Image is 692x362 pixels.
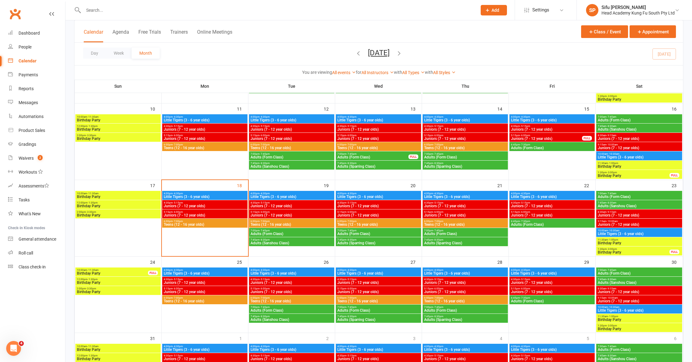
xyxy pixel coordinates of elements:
span: - 1:00pm [608,238,618,241]
span: 7:00pm [250,229,333,232]
span: 4:30pm [511,125,593,128]
th: Tue [248,80,335,93]
span: - 6:00pm [259,211,270,213]
a: Class kiosk mode [8,260,65,274]
div: 10 [150,103,161,114]
span: 7:45pm [424,238,507,241]
span: - 8:30pm [346,162,357,165]
span: - 6:00pm [520,134,530,137]
span: 6:00pm [250,143,333,146]
span: Adults (Form Class) [597,118,681,122]
span: - 8:30pm [433,238,443,241]
span: 11:30am [597,238,681,241]
span: 7:00pm [250,153,333,155]
span: - 3:30pm [86,211,96,213]
span: - 5:15pm [346,201,357,204]
div: Calendar [19,58,36,63]
div: Head Academy Kung Fu South Pty Ltd [601,10,675,16]
span: 4:30pm [163,125,246,128]
span: - 4:30pm [259,192,270,195]
span: 5:15pm [337,134,420,137]
span: Juniors (7 - 12 year olds) [597,137,681,141]
span: Teens (12 - 16 year olds) [424,223,507,226]
span: - 9:15am [606,211,616,213]
div: Product Sales [19,128,45,133]
div: Roll call [19,250,33,255]
a: Calendar [8,54,65,68]
span: - 8:30am [606,201,616,204]
a: Workouts [8,165,65,179]
span: 7:45pm [337,238,420,241]
button: Appointment [630,25,676,38]
span: Juniors (7 - 12 year olds) [597,213,681,217]
span: Little Tigers (3 - 6 year olds) [511,195,593,199]
div: Tasks [19,197,30,202]
span: Juniors (7 - 12 year olds) [424,137,507,141]
span: - 8:30pm [433,162,443,165]
span: Little Tigers (3 - 6 year olds) [597,232,681,236]
div: Waivers [19,156,34,161]
a: Assessments [8,179,65,193]
span: Teens (12 - 16 year olds) [163,146,246,150]
span: 6:00pm [424,220,507,223]
span: - 7:00pm [173,220,183,223]
div: Dashboard [19,31,40,36]
span: - 7:00pm [433,143,443,146]
a: Product Sales [8,124,65,137]
div: Payments [19,72,38,77]
span: - 7:45pm [259,229,270,232]
span: - 7:45pm [346,153,357,155]
span: Juniors (7 - 12 year olds) [337,204,420,208]
span: - 8:30pm [259,162,270,165]
span: - 11:30am [87,192,99,195]
span: - 7:45pm [433,229,443,232]
div: Messages [19,100,38,105]
span: 4:00pm [424,116,507,118]
span: 7:45pm [250,162,333,165]
button: [DATE] [368,48,390,57]
span: Juniors (7 - 12 year olds) [597,223,681,226]
strong: for [356,70,361,75]
button: Free Trials [138,29,161,42]
span: - 7:00pm [433,220,443,223]
span: 7:00pm [424,153,507,155]
span: 7:45pm [337,162,420,165]
button: Class / Event [581,25,628,38]
span: 6:00pm [337,143,420,146]
span: Juniors (7 - 12 year olds) [163,137,246,141]
button: Day [83,48,106,59]
span: Juniors (7 - 12 year olds) [337,128,420,131]
span: 4:00pm [163,116,246,118]
span: 6:00pm [163,220,246,223]
span: - 3:30pm [86,134,96,137]
a: All Styles [433,70,456,75]
span: - 10:00am [606,220,618,223]
div: 15 [584,103,595,114]
div: FULL [408,154,418,159]
span: Juniors (7 - 12 year olds) [163,204,246,208]
span: 6:00pm [337,220,420,223]
button: Month [132,48,160,59]
span: - 7:30pm [520,220,530,223]
a: Payments [8,68,65,82]
button: Agenda [112,29,129,42]
span: Birthday Party [77,128,159,131]
div: 16 [672,103,683,114]
span: - 8:30pm [259,238,270,241]
span: Little Tigers (3 - 6 year olds) [597,155,681,159]
span: 5:15pm [250,134,333,137]
a: General attendance kiosk mode [8,232,65,246]
span: Adults (Form Class) [337,155,409,159]
span: Teens (12 - 16 year olds) [250,223,333,226]
span: 11:30am [597,162,681,165]
span: 7:45am [597,201,681,204]
span: - 6:00pm [520,211,530,213]
span: Little Tigers (3 - 6 year olds) [511,118,593,122]
span: 9:15am [597,143,681,146]
input: Search... [82,6,473,15]
a: Waivers 2 [8,151,65,165]
span: 10:00am [77,116,159,118]
div: 21 [497,180,508,190]
span: Adults (Sparring Class) [337,165,420,168]
span: 7:45am [597,125,681,128]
